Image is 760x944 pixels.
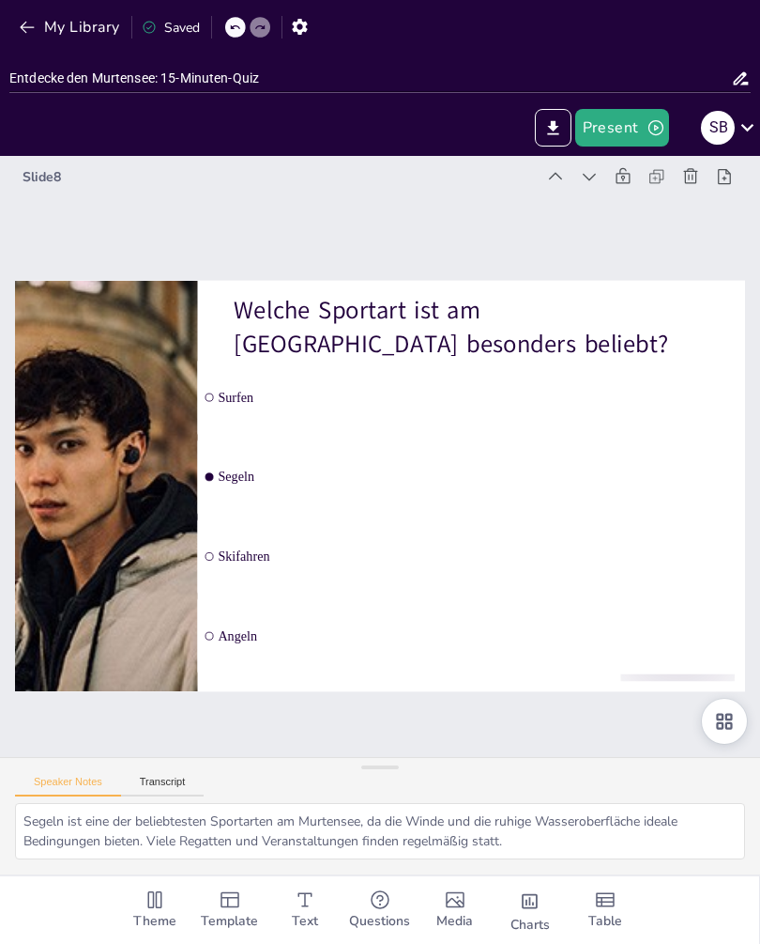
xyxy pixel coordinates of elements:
button: Present [575,109,669,147]
button: Speaker Notes [15,776,121,797]
span: Questions [349,911,410,932]
p: Welche Sportart ist am [GEOGRAPHIC_DATA] besonders beliebt? [234,293,708,362]
span: Charts [510,915,550,936]
div: Add a table [568,876,643,944]
div: Change the overall theme [117,876,192,944]
button: s b [701,109,735,147]
button: My Library [14,12,128,42]
span: Segeln [218,470,738,485]
div: s b [701,111,735,145]
input: Insert title [9,65,731,92]
span: Template [201,911,258,932]
button: Transcript [121,776,205,797]
div: Get real-time input from your audience [342,876,418,944]
span: Table [588,911,622,932]
span: Theme [133,911,176,932]
div: Add charts and graphs [493,876,568,944]
div: Slide 8 [23,168,535,186]
span: Angeln [218,628,738,643]
textarea: Segeln ist eine der beliebtesten Sportarten am Murtensee, da die Winde und die ruhige Wasseroberf... [15,803,745,859]
button: Export to PowerPoint [535,109,571,147]
div: Add ready made slides [192,876,267,944]
span: Surfen [218,390,738,405]
div: Saved [142,19,200,37]
span: Text [292,911,318,932]
span: Skifahren [218,549,738,564]
div: Add images, graphics, shapes or video [418,876,493,944]
span: Media [436,911,473,932]
div: Add text boxes [267,876,342,944]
